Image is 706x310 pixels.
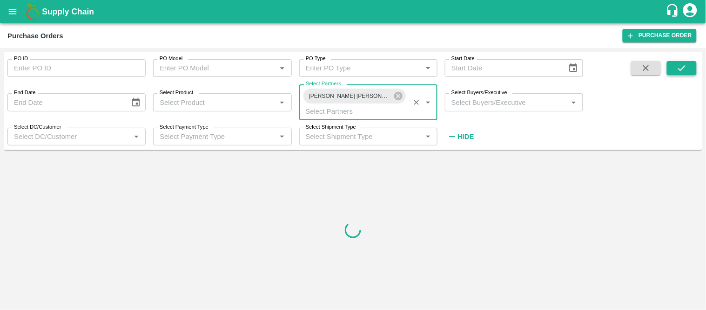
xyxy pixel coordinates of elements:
button: Open [422,62,434,74]
span: [PERSON_NAME] [PERSON_NAME], Nashik-9923366281 [303,91,396,101]
button: Open [276,62,288,74]
label: PO Model [160,55,183,62]
img: logo [23,2,42,21]
input: Select Payment Type [156,131,261,143]
input: Select Shipment Type [302,131,407,143]
label: PO ID [14,55,28,62]
div: [PERSON_NAME] [PERSON_NAME], Nashik-9923366281 [303,89,406,103]
button: Open [422,131,434,143]
input: Select DC/Customer [10,131,128,143]
label: Select Partners [306,80,341,88]
div: account of current user [682,2,699,21]
b: Supply Chain [42,7,94,16]
a: Purchase Order [623,29,697,42]
button: open drawer [2,1,23,22]
div: Purchase Orders [7,30,63,42]
div: customer-support [666,3,682,20]
a: Supply Chain [42,5,666,18]
label: Select Payment Type [160,124,208,131]
input: Enter PO Model [156,62,273,74]
button: Open [276,131,288,143]
label: Select DC/Customer [14,124,61,131]
button: Open [276,96,288,109]
label: Select Product [160,89,193,96]
input: Select Product [156,96,273,108]
input: End Date [7,93,123,111]
button: Hide [445,129,477,145]
strong: Hide [457,133,474,140]
button: Choose date [565,59,582,77]
input: Select Buyers/Executive [448,96,565,108]
button: Open [130,131,142,143]
button: Open [422,96,434,109]
button: Choose date [127,94,145,111]
label: Select Shipment Type [306,124,356,131]
label: PO Type [306,55,326,62]
input: Enter PO ID [7,59,146,77]
input: Select Partners [302,105,407,117]
label: End Date [14,89,35,96]
button: Clear [410,96,423,109]
label: Start Date [451,55,475,62]
button: Open [568,96,580,109]
input: Start Date [445,59,561,77]
label: Select Buyers/Executive [451,89,507,96]
input: Enter PO Type [302,62,419,74]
